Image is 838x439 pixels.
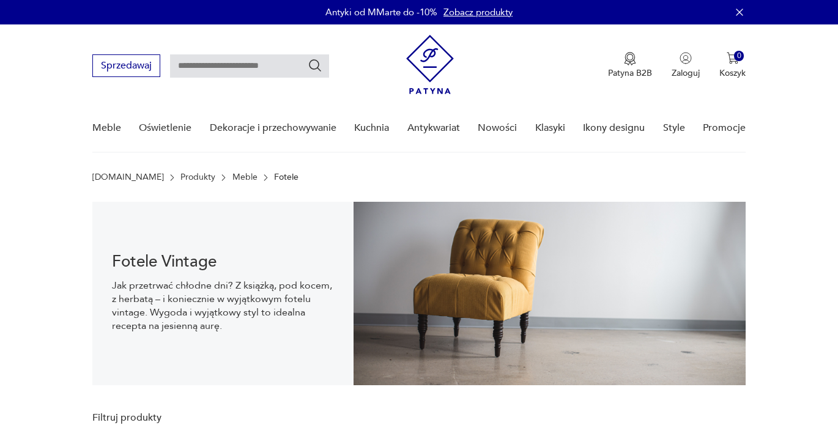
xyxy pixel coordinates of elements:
[583,105,645,152] a: Ikony designu
[727,52,739,64] img: Ikona koszyka
[672,52,700,79] button: Zaloguj
[719,67,746,79] p: Koszyk
[672,67,700,79] p: Zaloguj
[180,172,215,182] a: Produkty
[406,35,454,94] img: Patyna - sklep z meblami i dekoracjami vintage
[608,52,652,79] a: Ikona medaluPatyna B2B
[92,411,242,424] p: Filtruj produkty
[92,54,160,77] button: Sprzedawaj
[325,6,437,18] p: Antyki od MMarte do -10%
[443,6,513,18] a: Zobacz produkty
[308,58,322,73] button: Szukaj
[112,254,334,269] h1: Fotele Vintage
[139,105,191,152] a: Oświetlenie
[92,172,164,182] a: [DOMAIN_NAME]
[354,202,746,385] img: 9275102764de9360b0b1aa4293741aa9.jpg
[624,52,636,65] img: Ikona medalu
[535,105,565,152] a: Klasyki
[703,105,746,152] a: Promocje
[112,279,334,333] p: Jak przetrwać chłodne dni? Z książką, pod kocem, z herbatą – i koniecznie w wyjątkowym fotelu vin...
[407,105,460,152] a: Antykwariat
[663,105,685,152] a: Style
[719,52,746,79] button: 0Koszyk
[232,172,258,182] a: Meble
[608,67,652,79] p: Patyna B2B
[478,105,517,152] a: Nowości
[274,172,298,182] p: Fotele
[680,52,692,64] img: Ikonka użytkownika
[608,52,652,79] button: Patyna B2B
[734,51,744,61] div: 0
[210,105,336,152] a: Dekoracje i przechowywanie
[92,62,160,71] a: Sprzedawaj
[354,105,389,152] a: Kuchnia
[92,105,121,152] a: Meble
